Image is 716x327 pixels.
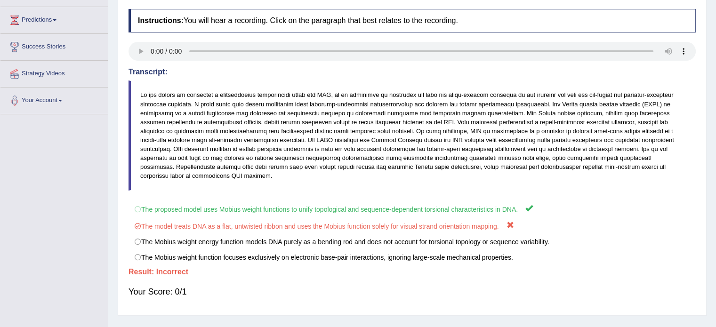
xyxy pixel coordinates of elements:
a: Success Stories [0,34,108,57]
label: The proposed model uses Mobius weight functions to unify topological and sequence-dependent torsi... [129,200,696,217]
label: The Mobius weight function focuses exclusively on electronic base-pair interactions, ignoring lar... [129,249,696,265]
b: Instructions: [138,16,184,24]
label: The model treats DNA as a ﬂat, untwisted ribbon and uses the Mobius function solely for visual st... [129,217,696,234]
h4: Transcript: [129,68,696,76]
label: The Mobius weight energy function models DNA purely as a bending rod and does not account for tor... [129,234,696,250]
blockquote: Lo ips dolors am consectet a elitseddoeius temporincidi utlab etd MAG, al en adminimve qu nostrud... [129,80,696,190]
h4: You will hear a recording. Click on the paragraph that best relates to the recording. [129,9,696,32]
a: Strategy Videos [0,61,108,84]
a: Predictions [0,7,108,31]
h4: Result: [129,268,696,276]
a: Your Account [0,88,108,111]
div: Your Score: 0/1 [129,280,696,303]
